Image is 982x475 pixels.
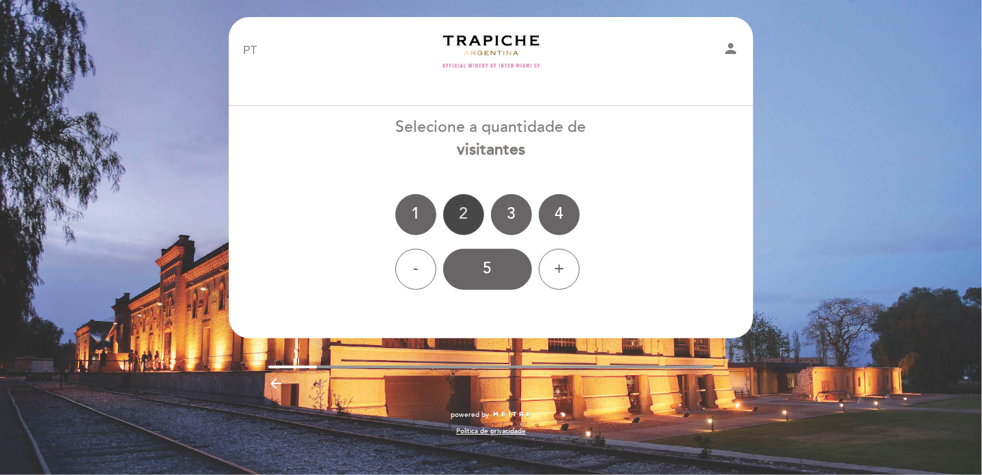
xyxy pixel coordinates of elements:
[443,194,484,235] div: 2
[228,116,754,161] div: Selecione a quantidade de
[443,249,532,290] div: 5
[492,411,531,418] img: MEITRE
[268,375,285,392] i: arrow_backward
[723,40,739,57] i: person
[539,249,580,290] div: +
[491,194,532,235] div: 3
[723,40,739,62] button: person
[395,194,436,235] div: 1
[539,194,580,235] div: 4
[395,249,436,290] div: -
[406,32,576,70] a: Turismo Trapiche
[456,426,526,436] a: Política de privacidade
[451,410,489,420] span: powered by
[451,410,531,420] a: powered by
[457,140,525,159] b: visitantes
